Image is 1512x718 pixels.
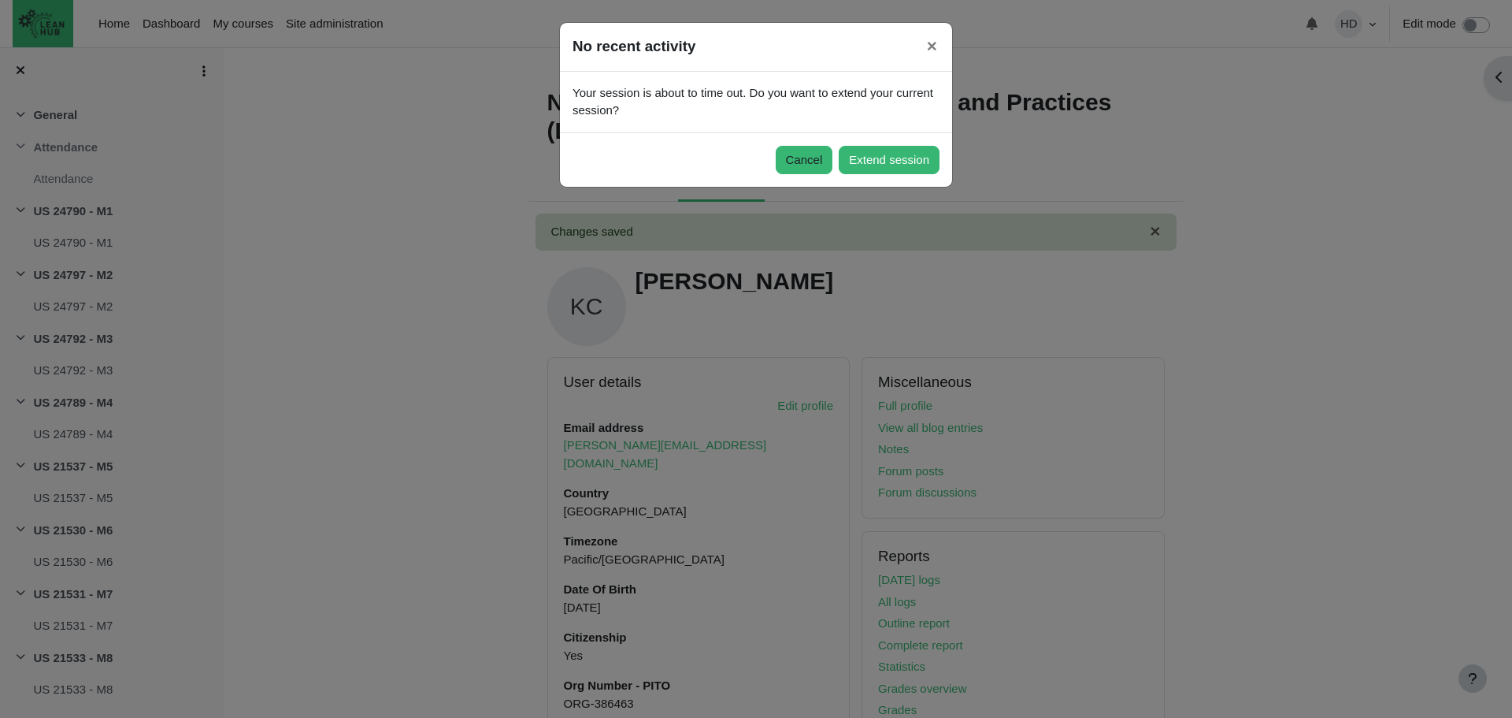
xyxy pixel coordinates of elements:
[776,146,833,175] button: Cancel
[573,35,695,58] h5: No recent activity
[839,146,939,175] button: Extend session
[1446,655,1496,702] iframe: chat widget
[914,25,950,69] button: Close
[560,72,952,132] div: Your session is about to time out. Do you want to extend your current session?
[927,36,937,56] span: ×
